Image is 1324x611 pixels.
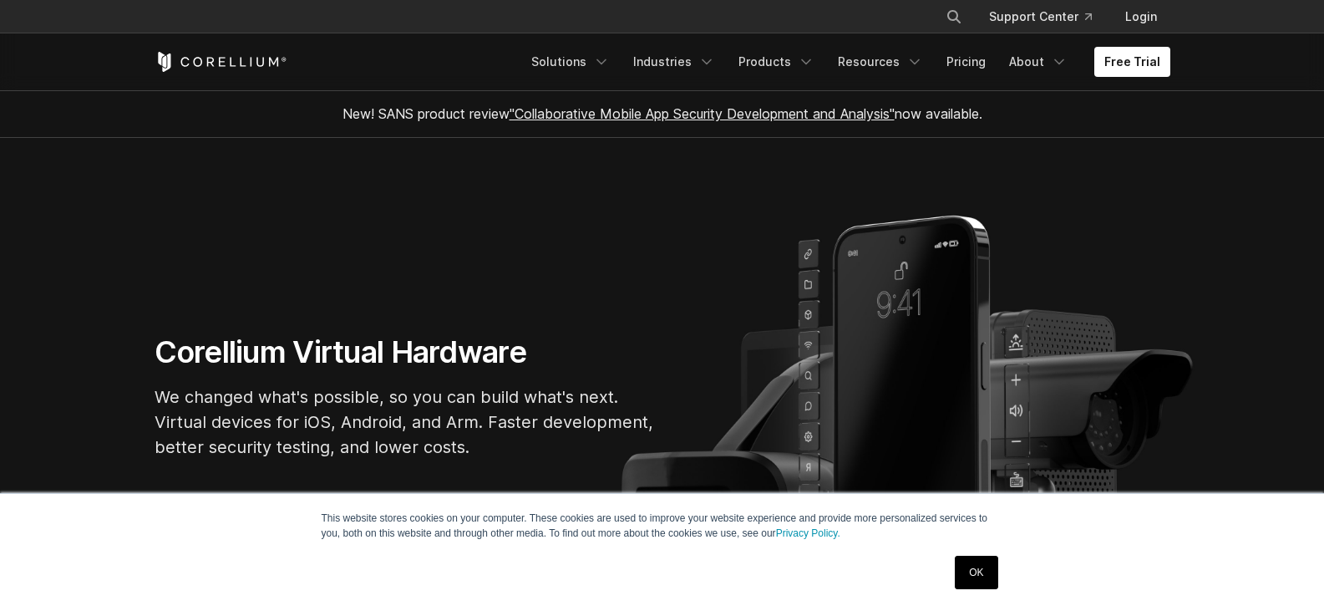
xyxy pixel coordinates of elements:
[728,47,824,77] a: Products
[999,47,1078,77] a: About
[342,105,982,122] span: New! SANS product review now available.
[939,2,969,32] button: Search
[1094,47,1170,77] a: Free Trial
[322,511,1003,541] p: This website stores cookies on your computer. These cookies are used to improve your website expe...
[155,384,656,460] p: We changed what's possible, so you can build what's next. Virtual devices for iOS, Android, and A...
[623,47,725,77] a: Industries
[521,47,620,77] a: Solutions
[776,527,840,539] a: Privacy Policy.
[155,52,287,72] a: Corellium Home
[926,2,1170,32] div: Navigation Menu
[976,2,1105,32] a: Support Center
[828,47,933,77] a: Resources
[510,105,895,122] a: "Collaborative Mobile App Security Development and Analysis"
[155,334,656,371] h1: Corellium Virtual Hardware
[521,47,1170,77] div: Navigation Menu
[955,556,997,589] a: OK
[936,47,996,77] a: Pricing
[1112,2,1170,32] a: Login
